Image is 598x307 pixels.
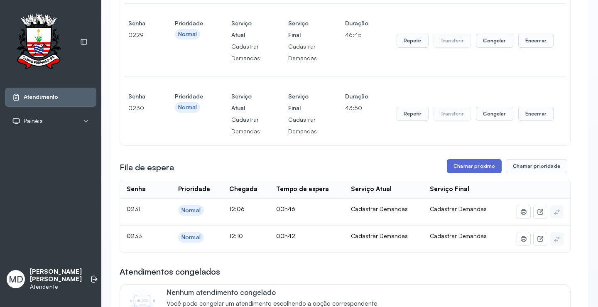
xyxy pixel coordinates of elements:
[120,162,174,173] h3: Fila de espera
[128,17,147,29] h4: Senha
[345,29,368,41] p: 46:45
[276,232,295,239] span: 00h42
[506,159,567,173] button: Chamar prioridade
[181,207,201,214] div: Normal
[447,159,502,173] button: Chamar próximo
[24,93,58,101] span: Atendimento
[288,41,317,64] p: Cadastrar Demandas
[231,114,260,137] p: Cadastrar Demandas
[276,185,329,193] div: Tempo de espera
[30,268,82,284] p: [PERSON_NAME] [PERSON_NAME]
[351,232,417,240] div: Cadastrar Demandas
[518,107,554,121] button: Encerrar
[397,34,429,48] button: Repetir
[24,118,43,125] span: Painéis
[276,205,295,212] span: 00h46
[288,17,317,41] h4: Serviço Final
[476,34,513,48] button: Congelar
[128,91,147,102] h4: Senha
[178,104,197,111] div: Normal
[178,185,210,193] div: Prioridade
[231,91,260,114] h4: Serviço Atual
[127,232,142,239] span: 0233
[476,107,513,121] button: Congelar
[430,232,487,239] span: Cadastrar Demandas
[127,185,146,193] div: Senha
[397,107,429,121] button: Repetir
[12,93,89,101] a: Atendimento
[30,283,82,290] p: Atendente
[167,288,386,297] p: Nenhum atendimento congelado
[345,91,368,102] h4: Duração
[430,205,487,212] span: Cadastrar Demandas
[345,17,368,29] h4: Duração
[128,29,147,41] p: 0229
[9,13,69,71] img: Logotipo do estabelecimento
[430,185,469,193] div: Serviço Final
[127,205,140,212] span: 0231
[231,41,260,64] p: Cadastrar Demandas
[434,107,471,121] button: Transferir
[229,185,257,193] div: Chegada
[181,234,201,241] div: Normal
[288,114,317,137] p: Cadastrar Demandas
[178,31,197,38] div: Normal
[434,34,471,48] button: Transferir
[231,17,260,41] h4: Serviço Atual
[288,91,317,114] h4: Serviço Final
[351,185,392,193] div: Serviço Atual
[175,17,203,29] h4: Prioridade
[175,91,203,102] h4: Prioridade
[229,232,243,239] span: 12:10
[345,102,368,114] p: 43:50
[351,205,417,213] div: Cadastrar Demandas
[120,266,220,278] h3: Atendimentos congelados
[128,102,147,114] p: 0230
[518,34,554,48] button: Encerrar
[229,205,245,212] span: 12:06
